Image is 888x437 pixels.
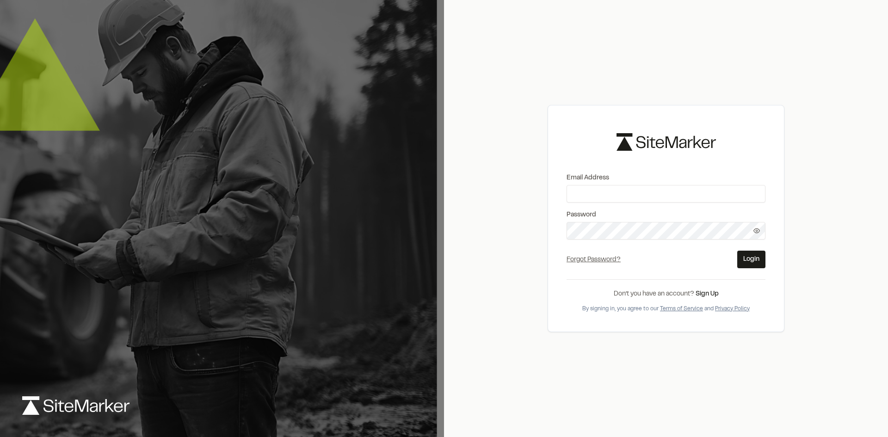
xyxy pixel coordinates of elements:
a: Sign Up [696,291,719,297]
button: Terms of Service [660,305,703,313]
img: logo-white-rebrand.svg [22,396,129,415]
img: logo-black-rebrand.svg [617,133,716,150]
button: Privacy Policy [715,305,750,313]
label: Email Address [567,173,765,183]
button: Login [737,251,765,268]
a: Forgot Password? [567,257,621,263]
div: By signing in, you agree to our and [567,305,765,313]
div: Don’t you have an account? [567,289,765,299]
label: Password [567,210,765,220]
